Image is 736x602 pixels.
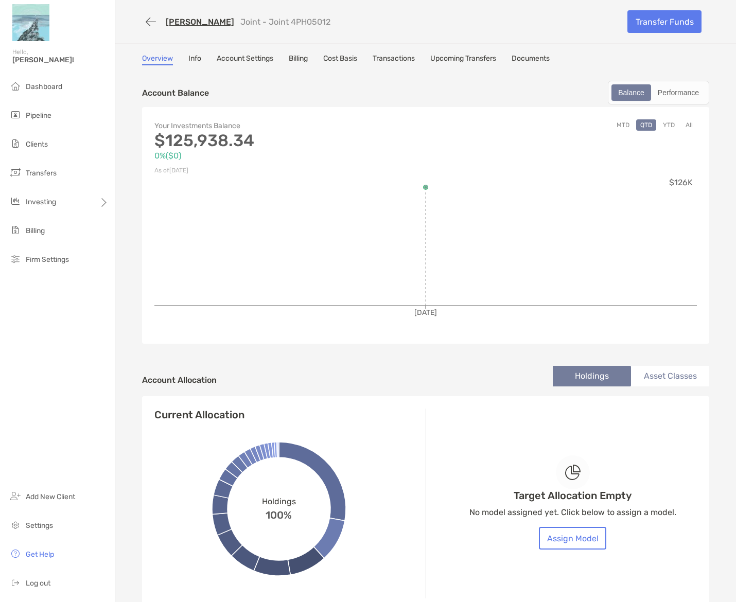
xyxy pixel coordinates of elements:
[154,119,426,132] p: Your Investments Balance
[26,140,48,149] span: Clients
[26,111,51,120] span: Pipeline
[166,17,234,27] a: [PERSON_NAME]
[323,54,357,65] a: Cost Basis
[652,85,705,100] div: Performance
[9,547,22,560] img: get-help icon
[26,255,69,264] span: Firm Settings
[9,109,22,121] img: pipeline icon
[631,366,709,386] li: Asset Classes
[430,54,496,65] a: Upcoming Transfers
[26,521,53,530] span: Settings
[669,178,693,187] tspan: $126K
[9,137,22,150] img: clients icon
[469,506,676,519] p: No model assigned yet. Click below to assign a model.
[188,54,201,65] a: Info
[142,86,209,99] p: Account Balance
[9,253,22,265] img: firm-settings icon
[514,489,632,502] h4: Target Allocation Empty
[9,195,22,207] img: investing icon
[142,375,217,385] h4: Account Allocation
[154,409,244,421] h4: Current Allocation
[142,54,173,65] a: Overview
[26,550,54,559] span: Get Help
[612,119,634,131] button: MTD
[217,54,273,65] a: Account Settings
[26,169,57,178] span: Transfers
[9,519,22,531] img: settings icon
[26,226,45,235] span: Billing
[9,80,22,92] img: dashboard icon
[26,492,75,501] span: Add New Client
[539,527,606,550] button: Assign Model
[26,82,62,91] span: Dashboard
[154,134,426,147] p: $125,938.34
[9,224,22,236] img: billing icon
[414,308,437,317] tspan: [DATE]
[373,54,415,65] a: Transactions
[240,17,330,27] p: Joint - Joint 4PH05012
[553,366,631,386] li: Holdings
[512,54,550,65] a: Documents
[289,54,308,65] a: Billing
[9,490,22,502] img: add_new_client icon
[154,149,426,162] p: 0% ( $0 )
[608,81,709,104] div: segmented control
[154,164,426,177] p: As of [DATE]
[12,4,49,41] img: Zoe Logo
[262,497,296,506] span: Holdings
[9,166,22,179] img: transfers icon
[612,85,650,100] div: Balance
[26,579,50,588] span: Log out
[266,506,292,521] span: 100%
[26,198,56,206] span: Investing
[636,119,656,131] button: QTD
[627,10,702,33] a: Transfer Funds
[681,119,697,131] button: All
[659,119,679,131] button: YTD
[12,56,109,64] span: [PERSON_NAME]!
[9,576,22,589] img: logout icon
